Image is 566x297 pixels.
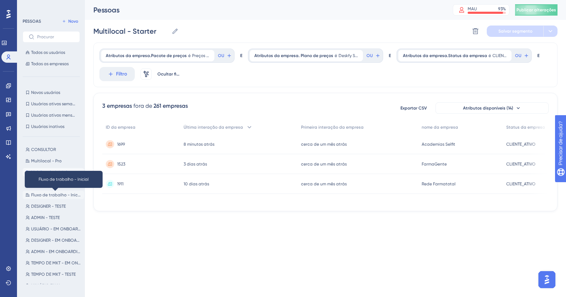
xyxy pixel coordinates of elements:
button: Exportar CSV [396,102,431,114]
font: Deskfy Starter [339,53,367,58]
button: Atributos disponíveis (14) [435,102,549,114]
font: Precisar de ajuda? [17,3,61,9]
font: DESIGNER - EM ONBOARDING [31,238,89,243]
font: % [503,6,506,11]
font: Preços 2023 [192,53,215,58]
font: Atributos da empresa.Status da empresa [403,53,487,58]
button: DESIGNER - TESTE [23,202,84,211]
font: Filtro [116,71,127,77]
font: PESSOAS [23,19,41,24]
font: DESIGNER - TESTE [31,204,66,209]
button: TEMPO DE MKT - TESTE [23,270,84,279]
font: 8 minutos atrás [184,142,214,147]
font: CLIENTE_ATIVO [506,142,536,147]
font: MAU [468,6,477,11]
button: CONSULTOR [23,145,84,154]
font: Todas as empresas [31,61,69,66]
font: empresas [107,102,132,109]
font: 1911 [117,181,123,186]
font: Primeira interação da empresa [301,125,364,130]
font: Exportar CSV [400,106,427,111]
font: ID da empresa [106,125,135,130]
input: Nome do segmento [93,26,169,36]
font: é [188,53,191,58]
button: Salvar segmento [487,26,543,37]
font: E [389,53,391,58]
font: 1523 [117,162,125,167]
font: USUÁRIO FINAL [31,283,61,288]
input: Procurar [37,34,74,39]
font: é [489,53,491,58]
font: Usuários inativos [31,124,64,129]
font: TEMPO DE MKT - EM ONBOARDING [31,260,99,265]
font: CONSULTOR [31,147,56,152]
font: é [335,53,337,58]
button: Multilocal - Empresarial [23,179,84,188]
font: cerca de um mês atrás [301,142,347,147]
button: Usuários inativos [23,122,80,131]
button: ADMIN - EM ONBOARDING [23,247,84,256]
font: Todos os usuários [31,50,65,55]
font: cerca de um mês atrás [301,162,347,167]
font: OU [218,53,224,58]
font: 1699 [117,142,125,147]
font: CLIENTE_ATIVO [506,181,536,186]
font: FarmaGente [422,162,447,167]
button: Fluxo de trabalho - Inicial [23,191,84,199]
font: cerca de um mês atrás [301,181,347,186]
font: Status da empresa [506,125,545,130]
font: Atributos da empresa.Pacote de preços [106,53,187,58]
font: Atributos disponíveis (14) [463,106,513,111]
button: OU [514,50,530,61]
font: 3 dias atrás [184,162,207,167]
button: Multilocal - Pro [23,157,84,165]
font: nome da empresa [422,125,458,130]
button: Usuários ativos semanais [23,100,80,108]
font: 261 [154,102,161,109]
font: 3 [102,102,105,109]
font: Novos usuários [31,90,60,95]
button: Publicar alterações [515,4,558,16]
button: Todas as empresas [23,60,80,68]
button: Filtro [99,67,135,81]
font: Salvar segmento [498,29,532,34]
font: Atributos da empresa. Plano de preços [254,53,333,58]
button: Usuários ativos mensais [23,111,80,119]
font: E [537,53,539,58]
font: Multilocal - Pro [31,158,62,163]
button: Novos usuários [23,88,80,97]
font: 10 dias atrás [184,181,209,186]
button: Ocultar filtros [157,68,180,80]
iframe: Iniciador do Assistente de IA do UserGuiding [536,269,558,290]
font: Multilocal - Inicial [31,170,67,175]
font: Ocultar filtros [157,72,185,77]
font: Pessoas [93,6,120,14]
font: Academias Selfit [422,142,455,147]
button: OU [366,50,381,61]
font: OU [515,53,521,58]
font: Novo [68,19,78,24]
button: TEMPO DE MKT - EM ONBOARDING [23,259,84,267]
button: USUÁRIO - EM ONBOARDING [23,225,84,233]
font: Usuários ativos semanais [31,101,81,106]
button: DESIGNER - EM ONBOARDING [23,236,84,245]
button: Todos os usuários [23,48,80,57]
button: ADMIN - TESTE [23,213,84,222]
font: ADMIN - EM ONBOARDING [31,249,83,254]
button: Novo [60,17,80,26]
font: E [240,53,242,58]
font: fora de [133,102,152,109]
font: Fluxo de trabalho - Inicial [31,192,83,197]
font: Última interação da empresa [184,125,243,130]
font: USUÁRIO - EM ONBOARDING [31,226,88,231]
font: Usuários ativos mensais [31,113,78,118]
font: CLIENTE_ATIVO [506,162,536,167]
font: Publicar alterações [516,7,556,12]
font: OU [366,53,373,58]
font: empresas [163,102,188,109]
button: Multilocal - Inicial [23,168,84,176]
font: CLIENTE_ATIVO [492,53,522,58]
font: 93 [498,6,503,11]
